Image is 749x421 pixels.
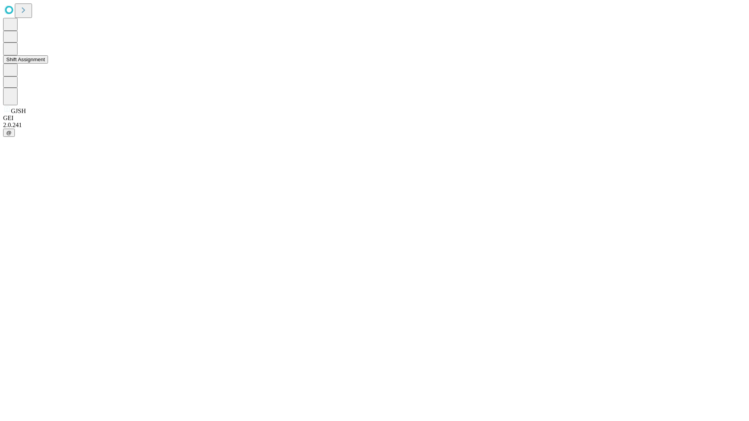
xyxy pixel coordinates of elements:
div: GEI [3,115,746,122]
button: Shift Assignment [3,55,48,64]
button: @ [3,129,15,137]
div: 2.0.241 [3,122,746,129]
span: @ [6,130,12,136]
span: GJSH [11,108,26,114]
